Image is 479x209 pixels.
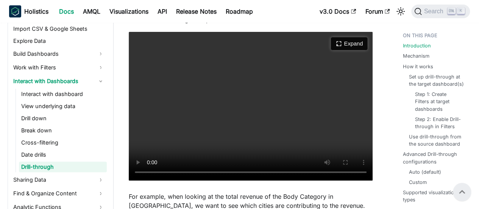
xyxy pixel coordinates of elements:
a: Auto (default) [409,168,441,176]
a: Import CSV & Google Sheets [11,24,107,34]
a: Docs [55,5,78,17]
a: Sharing Data [11,174,107,186]
a: Forum [360,5,394,17]
b: Holistics [24,7,48,16]
a: Work with Filters [11,61,107,74]
a: Build Dashboards [11,48,107,60]
a: Drill down [19,113,107,124]
button: Switch between dark and light mode (currently light mode) [395,5,407,17]
a: API [153,5,172,17]
a: Introduction [403,42,431,49]
video: Your browser does not support embedding video, but you can . [129,32,373,181]
a: Find & Organize Content [11,187,107,200]
a: Break down [19,125,107,136]
a: Visualizations [105,5,153,17]
a: Set up drill-through at the target dashboard(s) [409,73,464,88]
a: Date drills [19,149,107,160]
button: Search (Ctrl+K) [411,5,470,18]
a: Explore Data [11,36,107,46]
a: Interact with Dashboards [11,75,107,87]
a: Mechanism [403,52,429,60]
a: HolisticsHolistics [9,5,48,17]
span: Search [422,8,448,15]
a: Roadmap [221,5,257,17]
a: Supported visualization types [403,189,467,203]
a: Advanced Drill-through configurations [403,151,467,165]
button: Scroll back to top [453,183,471,201]
a: How it works [403,63,433,70]
kbd: K [457,8,465,14]
a: View underlying data [19,101,107,112]
button: Expand video [331,37,368,50]
a: Cross-filtering [19,137,107,148]
a: Step 2: Enable Drill-through in Filters [415,116,461,130]
a: Drill-through [19,162,107,172]
a: Release Notes [172,5,221,17]
a: v3.0 Docs [315,5,360,17]
a: Use drill-through from the source dashboard [409,133,464,148]
a: Interact with dashboard [19,89,107,99]
img: Holistics [9,5,21,17]
a: Custom [409,179,427,186]
a: AMQL [78,5,105,17]
a: Step 1: Create Filters at target dashboards [415,91,461,113]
